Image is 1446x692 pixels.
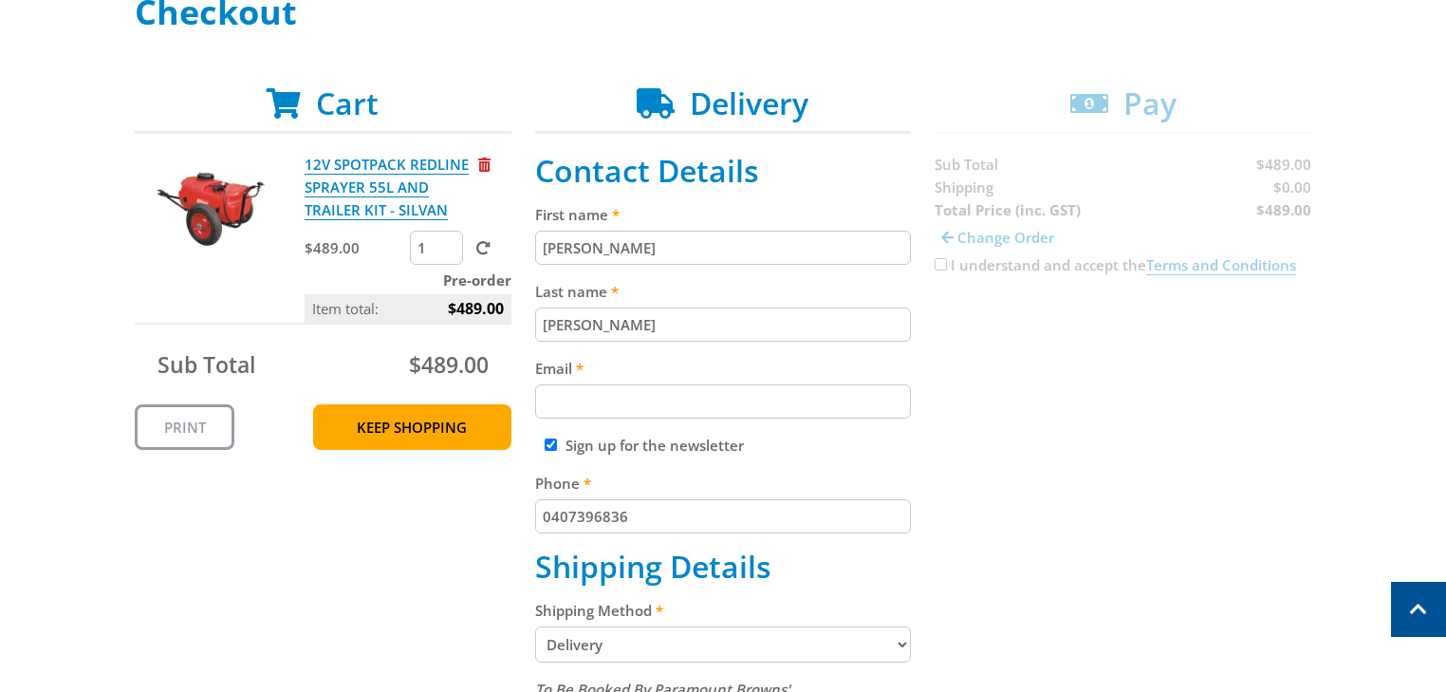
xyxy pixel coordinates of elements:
[565,436,744,455] label: Sign up for the newsletter
[135,404,234,450] a: Print
[535,357,912,380] label: Email
[690,83,808,123] span: Delivery
[316,83,379,123] span: Cart
[305,269,511,291] p: Pre-order
[535,549,912,585] h2: Shipping Details
[535,499,912,533] input: Please enter your telephone number.
[305,294,511,323] p: Item total:
[153,153,267,267] img: 12V SPOTPACK REDLINE SPRAYER 55L AND TRAILER KIT - SILVAN
[535,384,912,419] input: Please enter your email address.
[305,155,469,220] a: 12V SPOTPACK REDLINE SPRAYER 55L AND TRAILER KIT - SILVAN
[305,236,406,259] p: $489.00
[535,599,912,622] label: Shipping Method
[535,231,912,265] input: Please enter your first name.
[535,308,912,342] input: Please enter your last name.
[158,349,255,380] span: Sub Total
[535,627,912,663] select: Please select a shipping method.
[409,349,489,380] span: $489.00
[448,294,504,323] span: $489.00
[535,472,912,495] label: Phone
[478,155,491,174] a: Remove from cart
[535,280,912,303] label: Last name
[535,203,912,226] label: First name
[313,404,511,450] a: Keep Shopping
[535,153,912,189] h2: Contact Details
